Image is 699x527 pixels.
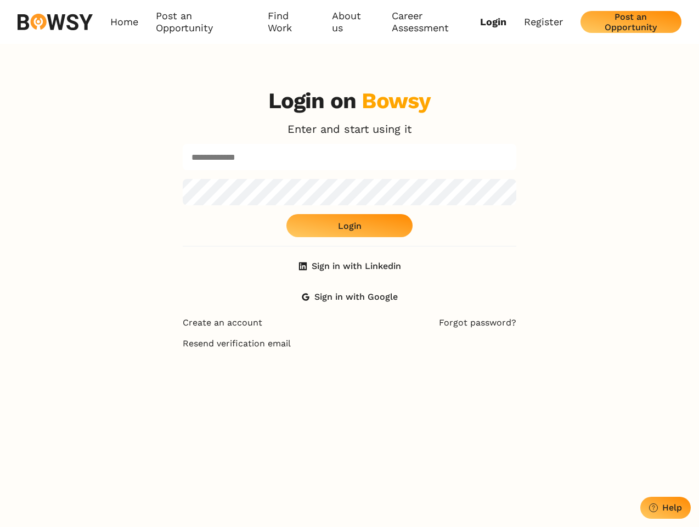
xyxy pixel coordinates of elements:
img: svg%3e [18,14,93,30]
button: Post an Opportunity [580,11,681,33]
button: Help [640,497,691,519]
a: Register [524,16,563,28]
div: Bowsy [362,88,431,114]
a: Login [480,16,506,28]
div: Post an Opportunity [589,12,673,32]
p: Enter and start using it [288,123,411,135]
a: Home [110,10,138,35]
div: Help [662,502,682,513]
h3: Login on [268,88,431,114]
a: Career Assessment [392,10,480,35]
